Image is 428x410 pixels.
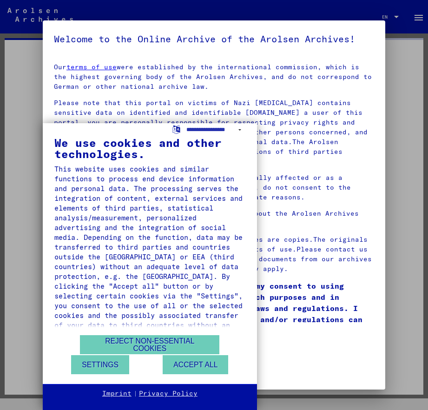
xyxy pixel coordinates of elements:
[80,335,219,354] button: Reject non-essential cookies
[139,389,198,398] a: Privacy Policy
[54,137,245,159] div: We use cookies and other technologies.
[102,389,132,398] a: Imprint
[71,355,129,374] button: Settings
[54,164,245,340] div: This website uses cookies and similar functions to process end device information and personal da...
[163,355,228,374] button: Accept all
